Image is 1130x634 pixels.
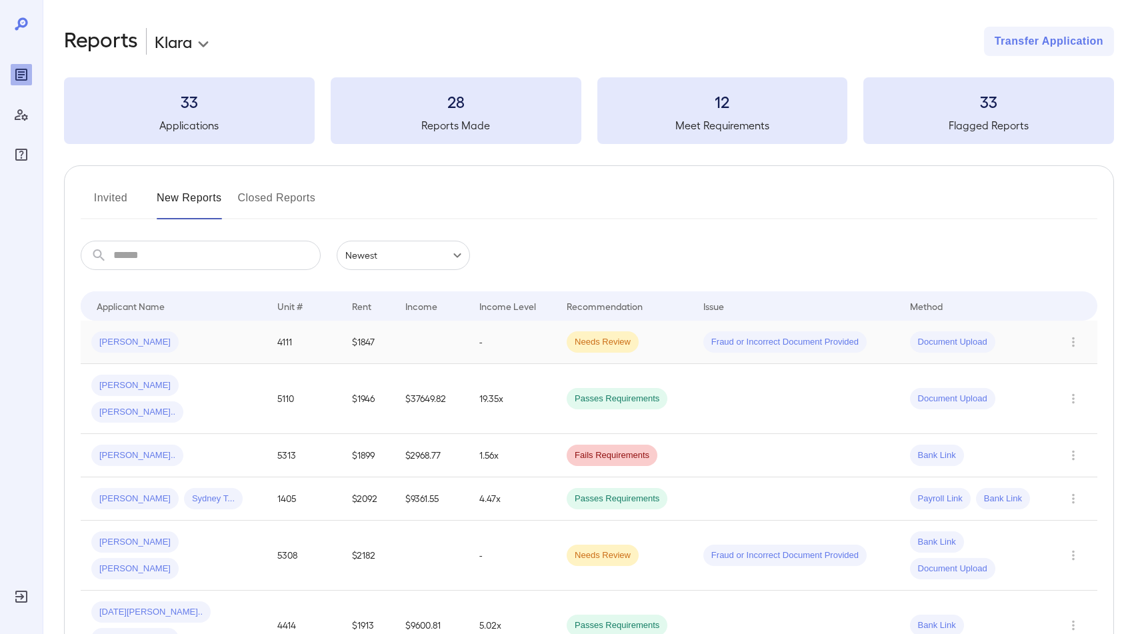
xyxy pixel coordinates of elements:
button: Closed Reports [238,187,316,219]
div: Unit # [277,298,303,314]
button: Row Actions [1063,388,1084,409]
div: Income [405,298,437,314]
span: Bank Link [910,536,964,549]
td: 4.47x [469,477,556,521]
span: [DATE][PERSON_NAME].. [91,606,211,619]
span: Fraud or Incorrect Document Provided [703,549,867,562]
div: Issue [703,298,725,314]
h2: Reports [64,27,138,56]
td: $2092 [341,477,394,521]
td: $1899 [341,434,394,477]
div: Rent [352,298,373,314]
div: Applicant Name [97,298,165,314]
span: Document Upload [910,563,995,575]
td: 1405 [267,477,341,521]
button: Row Actions [1063,488,1084,509]
div: Income Level [479,298,536,314]
td: 5313 [267,434,341,477]
div: FAQ [11,144,32,165]
h3: 12 [597,91,848,112]
button: Transfer Application [984,27,1114,56]
span: Fraud or Incorrect Document Provided [703,336,867,349]
td: $1946 [341,364,394,434]
span: [PERSON_NAME] [91,563,179,575]
span: Passes Requirements [567,619,667,632]
div: Reports [11,64,32,85]
span: Bank Link [910,449,964,462]
span: Document Upload [910,336,995,349]
td: $2182 [341,521,394,591]
h3: 28 [331,91,581,112]
span: Payroll Link [910,493,971,505]
span: Bank Link [976,493,1030,505]
p: Klara [155,31,192,52]
span: [PERSON_NAME].. [91,449,183,462]
h3: 33 [863,91,1114,112]
td: 4111 [267,321,341,364]
h5: Flagged Reports [863,117,1114,133]
span: Needs Review [567,336,639,349]
button: New Reports [157,187,222,219]
h5: Reports Made [331,117,581,133]
h3: 33 [64,91,315,112]
span: Fails Requirements [567,449,657,462]
span: Passes Requirements [567,393,667,405]
h5: Applications [64,117,315,133]
span: [PERSON_NAME] [91,379,179,392]
div: Recommendation [567,298,643,314]
button: Row Actions [1063,545,1084,566]
td: 5308 [267,521,341,591]
span: Needs Review [567,549,639,562]
td: 19.35x [469,364,556,434]
td: $2968.77 [395,434,469,477]
div: Log Out [11,586,32,607]
td: 1.56x [469,434,556,477]
div: Method [910,298,943,314]
div: Manage Users [11,104,32,125]
span: Passes Requirements [567,493,667,505]
button: Row Actions [1063,445,1084,466]
span: [PERSON_NAME].. [91,406,183,419]
td: - [469,521,556,591]
span: Sydney T... [184,493,243,505]
div: Newest [337,241,470,270]
td: - [469,321,556,364]
button: Row Actions [1063,331,1084,353]
span: [PERSON_NAME] [91,493,179,505]
td: $9361.55 [395,477,469,521]
button: Invited [81,187,141,219]
span: [PERSON_NAME] [91,536,179,549]
h5: Meet Requirements [597,117,848,133]
span: Document Upload [910,393,995,405]
summary: 33Applications28Reports Made12Meet Requirements33Flagged Reports [64,77,1114,144]
span: [PERSON_NAME] [91,336,179,349]
span: Bank Link [910,619,964,632]
td: $1847 [341,321,394,364]
td: 5110 [267,364,341,434]
td: $37649.82 [395,364,469,434]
